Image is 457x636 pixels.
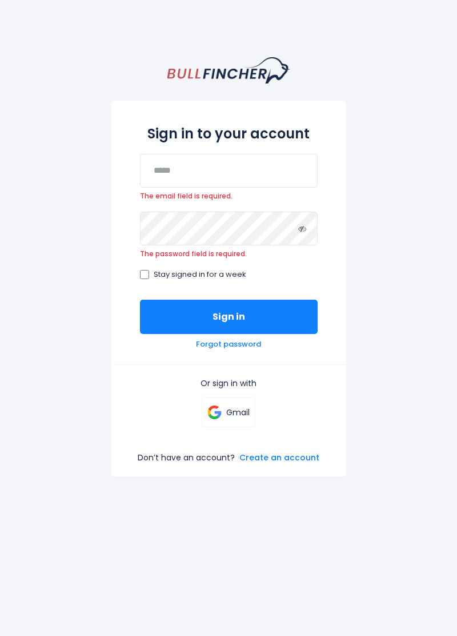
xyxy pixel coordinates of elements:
span: The email field is required. [140,192,318,201]
p: Don’t have an account? [138,452,235,463]
span: Stay signed in for a week [154,270,246,280]
h2: Sign in to your account [140,126,318,142]
a: homepage [167,57,290,84]
a: Forgot password [196,340,261,349]
a: Create an account [239,452,319,463]
span: The password field is required. [140,249,318,259]
input: Stay signed in for a week [140,270,149,279]
p: Or sign in with [140,378,318,388]
p: Gmail [226,407,250,418]
button: Sign in [140,300,318,334]
a: Gmail [202,397,255,427]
